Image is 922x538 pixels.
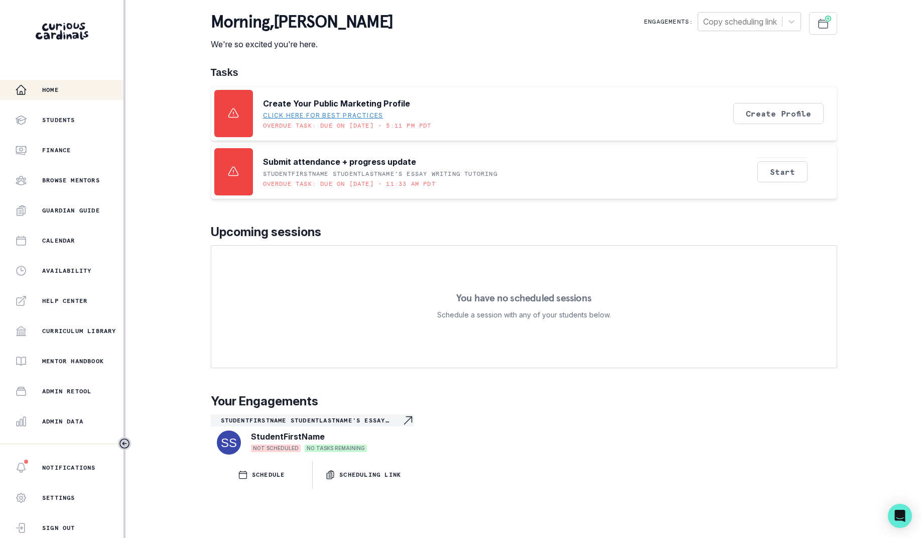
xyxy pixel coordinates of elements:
[36,23,88,40] img: Curious Cardinals Logo
[703,16,777,28] div: Copy scheduling link
[42,267,91,275] p: Availability
[211,461,312,489] button: SCHEDULE
[757,161,808,182] button: Start
[437,309,611,321] p: Schedule a session with any of your students below.
[888,504,912,528] div: Open Intercom Messenger
[42,146,71,154] p: Finance
[263,170,497,178] p: StudentFirstName StudentLastName's Essay Writing tutoring
[217,431,241,455] img: svg
[252,471,285,479] p: SCHEDULE
[263,180,436,188] p: Overdue task: Due on [DATE] • 11:33 AM PDT
[263,156,416,168] p: Submit attendance + progress update
[211,38,393,50] p: We're so excited you're here.
[42,116,75,124] p: Students
[305,445,367,452] span: NO TASKS REMAINING
[263,97,410,110] p: Create Your Public Marketing Profile
[251,431,325,443] p: StudentFirstName
[42,494,75,502] p: Settings
[263,112,383,120] a: Click here for best practices
[211,66,837,78] h1: Tasks
[211,12,393,32] p: morning , [PERSON_NAME]
[42,176,100,184] p: Browse Mentors
[42,206,100,214] p: Guardian Guide
[211,392,837,410] p: Your Engagements
[42,327,116,335] p: Curriculum Library
[733,103,824,124] button: Create Profile
[42,357,104,365] p: Mentor Handbook
[42,297,87,305] p: Help Center
[118,437,131,450] button: Toggle sidebar
[313,461,414,489] button: Scheduling Link
[211,414,414,457] a: StudentFirstName StudentLastName's Essay Writing tutoringNavigate to engagement pageStudentFirstN...
[221,416,402,424] p: StudentFirstName StudentLastName's Essay Writing tutoring
[211,223,837,241] p: Upcoming sessions
[644,18,693,26] p: Engagements:
[42,417,83,425] p: Admin Data
[42,464,96,472] p: Notifications
[42,524,75,532] p: Sign Out
[263,122,432,130] p: Overdue task: Due on [DATE] • 5:11 PM PDT
[42,387,91,395] p: Admin Retool
[809,12,837,35] button: Schedule Sessions
[456,293,591,303] p: You have no scheduled sessions
[42,86,59,94] p: Home
[251,445,301,452] span: NOT SCHEDULED
[402,414,414,426] svg: Navigate to engagement page
[42,237,75,245] p: Calendar
[339,471,401,479] p: Scheduling Link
